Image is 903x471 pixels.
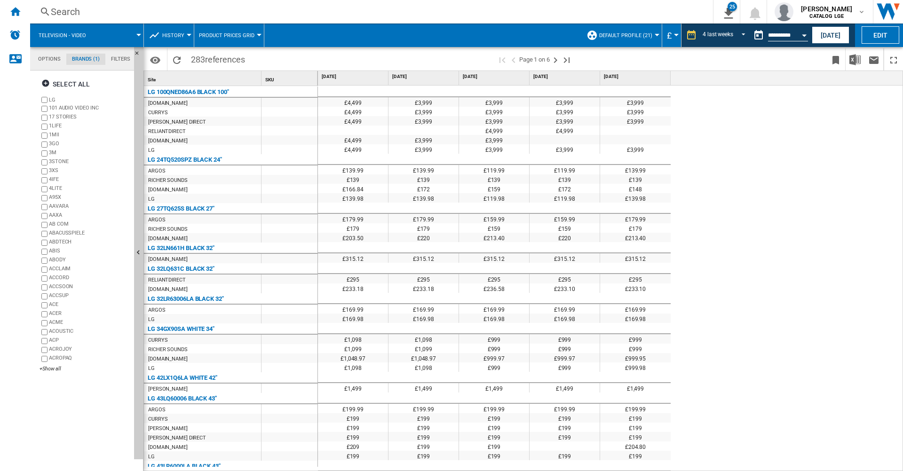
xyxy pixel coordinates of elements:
button: Bookmark this report [826,48,845,71]
input: brand.name [41,106,48,112]
div: £179 [600,223,671,233]
div: LG 32LR63006LA BLACK 32" [148,293,224,305]
div: [DOMAIN_NAME] [148,234,188,243]
div: Select all [41,76,90,93]
button: Send this report by email [864,48,883,71]
div: £199 [388,441,459,451]
div: 17 STORIES [49,113,130,122]
div: Sort None [146,71,261,86]
div: ARGOS [148,405,166,415]
div: £3,999 [530,144,600,154]
div: £315.12 [600,253,671,263]
div: History [149,24,189,47]
div: 3M [49,149,130,158]
input: brand.name [41,302,48,308]
div: £139.99 [318,165,388,174]
div: £199.99 [388,404,459,413]
div: £204.80 [600,441,671,451]
div: £199.99 [459,404,529,413]
button: Last page [561,48,572,71]
div: £3,999 [388,135,459,144]
button: Options [146,51,165,68]
div: [DATE] [461,71,529,83]
div: £159 [459,184,529,193]
div: [DOMAIN_NAME] [148,136,188,146]
div: Search [51,5,689,18]
div: £3,999 [530,107,600,116]
div: RELIANTDIRECT [148,275,186,285]
div: [DATE] [320,71,388,83]
md-tab-item: Filters [105,54,136,65]
input: brand.name [41,329,48,335]
div: £999.95 [600,353,671,362]
div: £179.99 [600,214,671,223]
div: £169.98 [459,314,529,323]
div: [PERSON_NAME] DIRECT [148,118,206,127]
div: This report is based on a date in the past. [749,24,810,47]
button: [DATE] [812,26,849,44]
input: brand.name [41,186,48,192]
div: 1LIFE [49,122,130,131]
input: brand.name [41,124,48,130]
input: brand.name [41,115,48,121]
div: £199 [600,432,671,441]
button: md-calendar [749,26,768,45]
button: Reload [167,48,186,71]
div: £3,999 [530,116,600,126]
div: £999.97 [530,353,600,362]
div: [DOMAIN_NAME] [148,185,188,195]
input: brand.name [41,159,48,165]
div: LG [148,146,155,155]
div: £199 [600,413,671,423]
div: £295 [459,274,529,283]
div: £159.99 [459,214,529,223]
div: £139 [318,174,388,184]
div: £3,999 [530,97,600,107]
div: £4,999 [459,126,529,135]
div: £139.98 [388,193,459,203]
div: Television - video [35,24,139,47]
div: £4,499 [318,116,388,126]
img: profile.jpg [775,2,793,21]
div: £3,999 [388,144,459,154]
div: ARGOS [148,215,166,225]
div: £169.99 [530,304,600,314]
div: ACME [49,319,130,328]
div: LG 32LQ631C BLACK 32" [148,263,214,275]
div: LG 34GX90SA WHITE 34" [148,323,214,335]
div: £ [667,24,676,47]
div: [DOMAIN_NAME] [148,285,188,294]
div: A95X [49,194,130,203]
button: Select all [39,76,93,93]
div: ACCSOON [49,283,130,292]
input: brand.name [41,213,48,219]
div: ABDTECH [49,238,130,247]
span: [DATE] [533,73,598,80]
input: brand.name [41,338,48,344]
button: Default profile (21) [599,24,657,47]
div: £1,499 [318,383,388,392]
div: [PERSON_NAME] [148,424,188,433]
div: £199 [459,423,529,432]
div: 4 last weeks [703,31,733,38]
div: £999 [459,344,529,353]
div: £3,999 [388,116,459,126]
div: £119.99 [530,165,600,174]
div: £4,499 [318,97,388,107]
div: ACER [49,310,130,319]
div: ACROPAQ [49,354,130,363]
div: £199 [530,413,600,423]
div: £3,999 [459,107,529,116]
div: £3,999 [600,116,671,126]
div: [DOMAIN_NAME] [148,99,188,108]
div: Sort None [263,71,317,86]
div: £999.98 [600,362,671,372]
div: CURRYS [148,108,167,118]
div: £169.99 [388,304,459,314]
div: £119.98 [459,193,529,203]
div: £315.12 [459,253,529,263]
input: brand.name [41,195,48,201]
div: £4,499 [318,144,388,154]
span: Television - video [39,32,86,39]
input: brand.name [41,249,48,255]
